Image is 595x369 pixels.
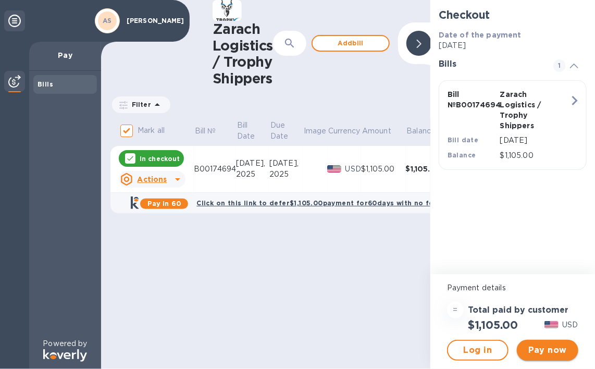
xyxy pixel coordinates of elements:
[447,282,578,293] p: Payment details
[128,100,151,109] p: Filter
[406,126,449,137] span: Balance
[327,165,341,173] img: USD
[439,59,541,69] h3: Bills
[500,89,549,131] p: Zarach Logistics / Trophy Shippers
[312,35,390,52] button: Addbill
[345,164,362,175] p: USD
[406,164,450,174] div: $1,105.00
[195,126,216,137] p: Bill №
[137,175,167,183] u: Actions
[237,120,255,142] p: Bill Date
[103,17,112,24] b: AS
[321,37,380,50] span: Add bill
[194,164,236,175] div: B00174694
[448,136,479,144] b: Bill date
[138,125,165,136] p: Mark all
[447,302,464,318] div: =
[270,120,289,142] p: Due Date
[468,305,568,315] h3: Total paid by customer
[439,80,587,170] button: Bill №B00174694Zarach Logistics / Trophy ShippersBill date[DATE]Balance$1,105.00
[447,340,509,361] button: Log in
[147,200,181,207] b: Pay in 60
[362,126,405,137] span: Amount
[213,21,273,87] h1: Zarach Logistics / Trophy Shippers
[328,126,361,137] p: Currency
[236,169,269,180] div: 2025
[439,8,587,21] h2: Checkout
[43,349,87,362] img: Logo
[269,169,303,180] div: 2025
[439,31,522,39] b: Date of the payment
[439,40,587,51] p: [DATE]
[456,344,499,356] span: Log in
[196,199,438,207] b: Click on this link to defer $1,105.00 payment for 60 days with no fee
[38,80,53,88] b: Bills
[517,340,578,361] button: Pay now
[269,158,303,169] div: [DATE],
[500,135,569,146] p: [DATE]
[236,158,269,169] div: [DATE],
[43,338,87,349] p: Powered by
[500,150,569,161] p: $1,105.00
[195,126,230,137] span: Bill №
[270,120,302,142] span: Due Date
[448,151,476,159] b: Balance
[362,126,391,137] p: Amount
[525,344,570,356] span: Pay now
[553,59,566,72] span: 1
[237,120,269,142] span: Bill Date
[38,50,93,60] p: Pay
[304,126,327,137] p: Image
[140,154,180,163] p: In checkout
[563,319,578,330] p: USD
[448,89,496,110] p: Bill № B00174694
[406,126,436,137] p: Balance
[544,321,559,328] img: USD
[361,164,405,175] div: $1,105.00
[468,318,518,331] h2: $1,105.00
[127,17,179,24] p: [PERSON_NAME]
